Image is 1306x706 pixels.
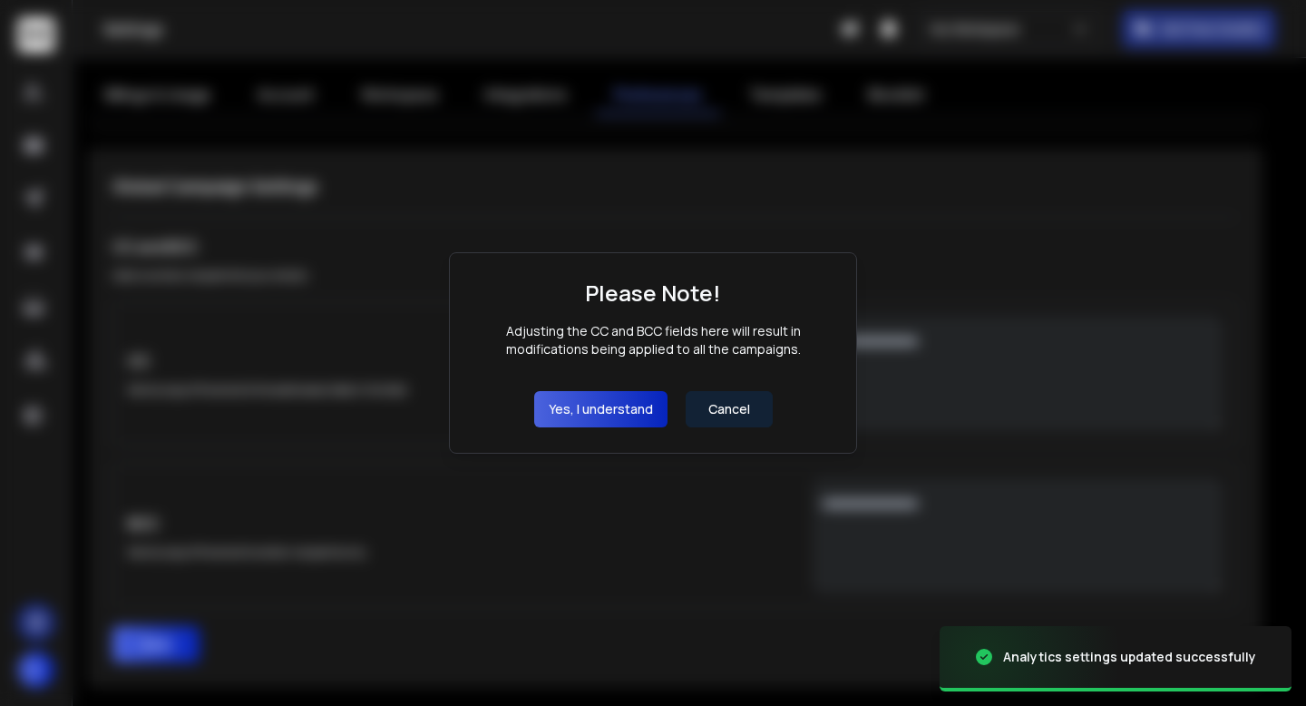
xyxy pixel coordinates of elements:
h1: Please Note! [585,279,721,308]
div: Analytics settings updated successfully [1003,648,1256,666]
button: Yes, I understand [534,391,668,427]
div: Adjusting the CC and BCC fields here will result in modifications being applied to all the campai... [475,322,831,358]
button: Cancel [686,391,773,427]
